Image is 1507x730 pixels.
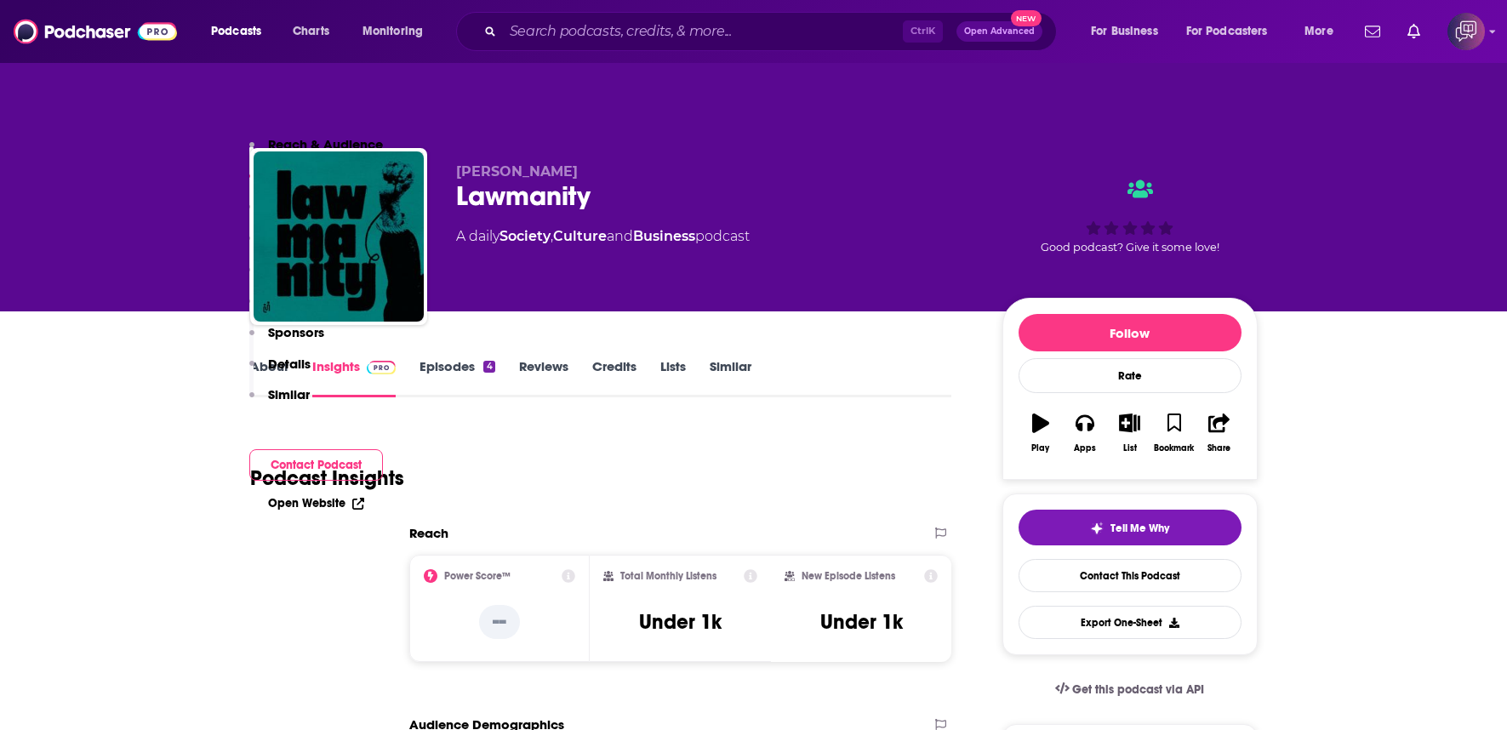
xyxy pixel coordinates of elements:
[249,449,383,481] button: Contact Podcast
[1110,522,1169,535] span: Tell Me Why
[1031,443,1049,453] div: Play
[1293,18,1355,45] button: open menu
[293,20,329,43] span: Charts
[1041,241,1219,254] span: Good podcast? Give it some love!
[1019,606,1242,639] button: Export One-Sheet
[1207,443,1230,453] div: Share
[620,570,716,582] h2: Total Monthly Listens
[1079,18,1179,45] button: open menu
[268,386,310,402] p: Similar
[553,228,607,244] a: Culture
[964,27,1035,36] span: Open Advanced
[1019,402,1063,464] button: Play
[633,228,695,244] a: Business
[607,228,633,244] span: and
[351,18,445,45] button: open menu
[1063,402,1107,464] button: Apps
[483,361,494,373] div: 4
[1401,17,1427,46] a: Show notifications dropdown
[1447,13,1485,50] img: User Profile
[1072,682,1204,697] span: Get this podcast via API
[199,18,283,45] button: open menu
[1152,402,1196,464] button: Bookmark
[409,525,448,541] h2: Reach
[1019,559,1242,592] a: Contact This Podcast
[802,570,895,582] h2: New Episode Listens
[362,20,423,43] span: Monitoring
[14,15,177,48] img: Podchaser - Follow, Share and Rate Podcasts
[1090,522,1104,535] img: tell me why sparkle
[503,18,903,45] input: Search podcasts, credits, & more...
[1358,17,1387,46] a: Show notifications dropdown
[1447,13,1485,50] span: Logged in as corioliscompany
[1304,20,1333,43] span: More
[420,358,494,397] a: Episodes4
[956,21,1042,42] button: Open AdvancedNew
[499,228,551,244] a: Society
[456,163,578,180] span: [PERSON_NAME]
[1154,443,1194,453] div: Bookmark
[592,358,636,397] a: Credits
[254,151,424,322] img: Lawmanity
[472,12,1073,51] div: Search podcasts, credits, & more...
[1011,10,1042,26] span: New
[820,609,903,635] h3: Under 1k
[1002,163,1258,269] div: Good podcast? Give it some love!
[710,358,751,397] a: Similar
[268,356,311,372] p: Details
[1074,443,1096,453] div: Apps
[1019,358,1242,393] div: Rate
[479,605,520,639] p: --
[282,18,340,45] a: Charts
[639,609,722,635] h3: Under 1k
[1091,20,1158,43] span: For Business
[268,496,364,510] a: Open Website
[249,356,311,387] button: Details
[1107,402,1151,464] button: List
[551,228,553,244] span: ,
[249,386,310,418] button: Similar
[903,20,943,43] span: Ctrl K
[1175,18,1293,45] button: open menu
[519,358,568,397] a: Reviews
[1123,443,1137,453] div: List
[1186,20,1268,43] span: For Podcasters
[456,226,750,247] div: A daily podcast
[1196,402,1241,464] button: Share
[1042,669,1219,710] a: Get this podcast via API
[1447,13,1485,50] button: Show profile menu
[211,20,261,43] span: Podcasts
[444,570,511,582] h2: Power Score™
[660,358,686,397] a: Lists
[1019,510,1242,545] button: tell me why sparkleTell Me Why
[1019,314,1242,351] button: Follow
